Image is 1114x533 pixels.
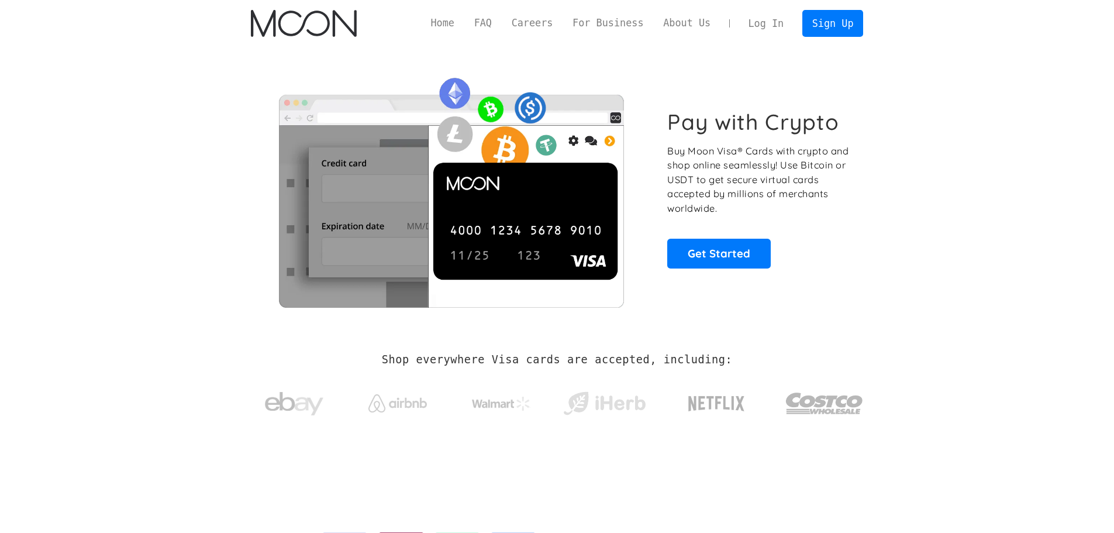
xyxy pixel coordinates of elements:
img: Moon Logo [251,10,357,37]
img: ebay [265,386,323,422]
p: Buy Moon Visa® Cards with crypto and shop online seamlessly! Use Bitcoin or USDT to get secure vi... [667,144,850,216]
a: Walmart [457,385,544,417]
img: Airbnb [368,394,427,412]
a: Netflix [664,377,769,424]
a: Log In [739,11,794,36]
img: Moon Cards let you spend your crypto anywhere Visa is accepted. [251,70,651,307]
a: FAQ [464,16,502,30]
a: home [251,10,357,37]
a: Sign Up [802,10,863,36]
a: Costco [785,370,864,431]
a: ebay [251,374,338,428]
h2: Shop everywhere Visa cards are accepted, including: [382,353,732,366]
h1: Pay with Crypto [667,109,839,135]
a: Get Started [667,239,771,268]
img: Netflix [687,389,746,418]
a: iHerb [561,377,648,425]
img: iHerb [561,388,648,419]
img: Costco [785,381,864,425]
a: For Business [563,16,653,30]
a: Airbnb [354,383,441,418]
a: Careers [502,16,563,30]
a: About Us [653,16,720,30]
a: Home [421,16,464,30]
img: Walmart [472,397,530,411]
